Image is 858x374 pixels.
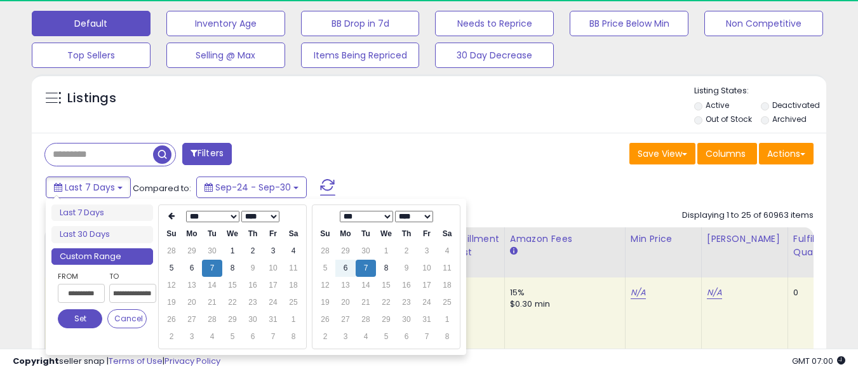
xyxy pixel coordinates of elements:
[435,43,554,68] button: 30 Day Decrease
[161,277,182,294] td: 12
[510,287,615,298] div: 15%
[283,225,304,243] th: Sa
[315,243,335,260] td: 28
[631,286,646,299] a: N/A
[222,225,243,243] th: We
[243,243,263,260] td: 2
[335,294,356,311] td: 20
[417,243,437,260] td: 3
[335,260,356,277] td: 6
[182,143,232,165] button: Filters
[793,232,837,259] div: Fulfillable Quantity
[222,277,243,294] td: 15
[335,328,356,345] td: 3
[301,11,420,36] button: BB Drop in 7d
[283,311,304,328] td: 1
[243,277,263,294] td: 16
[161,294,182,311] td: 19
[161,243,182,260] td: 28
[263,260,283,277] td: 10
[335,277,356,294] td: 13
[510,298,615,310] div: $0.30 min
[510,232,620,246] div: Amazon Fees
[772,114,807,124] label: Archived
[376,311,396,328] td: 29
[202,328,222,345] td: 4
[222,243,243,260] td: 1
[315,225,335,243] th: Su
[396,243,417,260] td: 2
[161,225,182,243] th: Su
[396,260,417,277] td: 9
[46,177,131,198] button: Last 7 Days
[356,243,376,260] td: 30
[182,243,202,260] td: 29
[335,243,356,260] td: 29
[435,11,554,36] button: Needs to Reprice
[706,114,752,124] label: Out of Stock
[65,181,115,194] span: Last 7 Days
[263,277,283,294] td: 17
[707,232,782,246] div: [PERSON_NAME]
[182,311,202,328] td: 27
[58,309,102,328] button: Set
[182,328,202,345] td: 3
[437,243,457,260] td: 4
[222,311,243,328] td: 29
[263,311,283,328] td: 31
[437,260,457,277] td: 11
[51,248,153,265] li: Custom Range
[450,232,499,259] div: Fulfillment Cost
[437,294,457,311] td: 25
[161,328,182,345] td: 2
[396,311,417,328] td: 30
[283,294,304,311] td: 25
[202,243,222,260] td: 30
[263,243,283,260] td: 3
[202,294,222,311] td: 21
[629,143,695,164] button: Save View
[631,232,696,246] div: Min Price
[263,294,283,311] td: 24
[133,182,191,194] span: Compared to:
[222,260,243,277] td: 8
[51,204,153,222] li: Last 7 Days
[376,225,396,243] th: We
[417,328,437,345] td: 7
[356,225,376,243] th: Tu
[694,85,826,97] p: Listing States:
[376,260,396,277] td: 8
[243,311,263,328] td: 30
[301,43,420,68] button: Items Being Repriced
[215,181,291,194] span: Sep-24 - Sep-30
[51,226,153,243] li: Last 30 Days
[196,177,307,198] button: Sep-24 - Sep-30
[109,270,147,283] label: To
[263,328,283,345] td: 7
[315,277,335,294] td: 12
[437,225,457,243] th: Sa
[283,243,304,260] td: 4
[706,100,729,110] label: Active
[376,243,396,260] td: 1
[161,311,182,328] td: 26
[417,260,437,277] td: 10
[315,311,335,328] td: 26
[417,311,437,328] td: 31
[58,270,102,283] label: From
[283,328,304,345] td: 8
[793,287,833,298] div: 0
[417,225,437,243] th: Fr
[315,328,335,345] td: 2
[792,355,845,367] span: 2025-10-8 07:00 GMT
[376,328,396,345] td: 5
[396,328,417,345] td: 6
[67,90,116,107] h5: Listings
[109,355,163,367] a: Terms of Use
[396,294,417,311] td: 23
[356,277,376,294] td: 14
[166,43,285,68] button: Selling @ Max
[335,311,356,328] td: 27
[759,143,814,164] button: Actions
[13,355,59,367] strong: Copyright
